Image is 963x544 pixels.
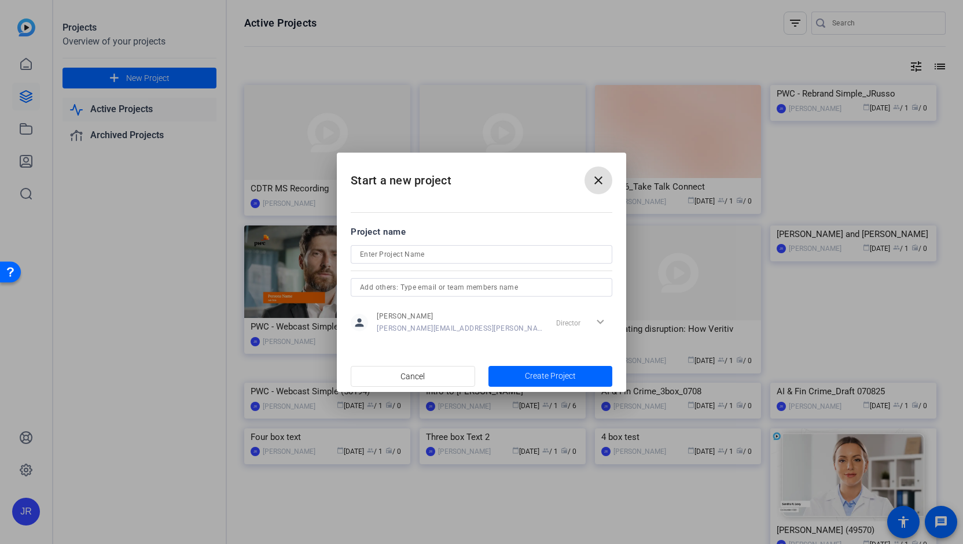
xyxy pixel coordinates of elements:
input: Enter Project Name [360,247,603,261]
h2: Start a new project [337,153,626,199]
input: Add others: Type email or team members name [360,280,603,294]
mat-icon: person [351,314,368,331]
span: Create Project [525,370,576,382]
button: Create Project [488,366,613,387]
div: Project name [351,225,612,238]
mat-icon: close [591,173,605,187]
span: Cancel [400,365,425,387]
span: [PERSON_NAME] [377,312,543,321]
button: Cancel [351,366,475,387]
span: [PERSON_NAME][EMAIL_ADDRESS][PERSON_NAME][DOMAIN_NAME] [377,324,543,333]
